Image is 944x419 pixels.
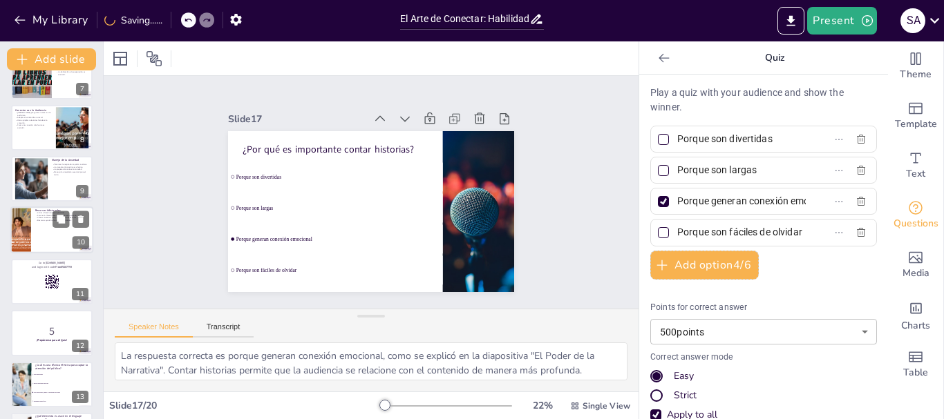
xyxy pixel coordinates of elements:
[888,290,943,340] div: Add charts and graphs
[34,373,92,375] span: Usar anécdotas
[888,91,943,141] div: Add ready made slides
[72,288,88,300] div: 11
[52,163,88,166] p: Técnicas de respiración ayudan a calmar.
[37,338,67,342] strong: ¡Prepárense para el Quiz!
[888,240,943,290] div: Add images, graphics, shapes or video
[901,318,930,333] span: Charts
[15,119,52,124] p: Usar ejemplos relevantes fortalece la conexión.
[888,340,943,389] div: Add a table
[109,399,379,412] div: Slide 17 / 20
[35,212,89,215] p: Libros ofrecen consejos prácticos.
[900,7,925,35] button: S A
[76,134,88,146] div: 8
[15,108,52,112] p: Conectar con la Audiencia
[650,369,877,383] div: Easy
[807,7,876,35] button: Present
[650,389,877,402] div: Strict
[674,369,694,383] div: Easy
[906,166,925,182] span: Text
[650,86,877,115] p: Play a quiz with your audience and show the winner.
[650,319,877,344] div: 500 points
[35,363,88,371] p: ¿Cuál es una técnica efectiva para captar la atención del público?
[400,9,529,29] input: Insert title
[109,48,131,70] div: Layout
[73,211,89,228] button: Delete Slide
[900,8,925,33] div: S A
[52,158,88,162] p: Manejo de la Ansiedad
[52,168,88,171] p: La preparación reduce la ansiedad.
[15,111,52,116] p: [PERSON_NAME] preguntas involucra a la audiencia.
[15,124,52,128] p: Crear una conexión más fuerte es esencial.
[35,220,89,222] p: Recursos ayudan a fortalecer habilidades.
[52,166,88,168] p: La visualización positiva es efectiva.
[53,211,69,228] button: Duplicate Slide
[11,259,93,304] div: 11
[46,261,66,264] strong: [DOMAIN_NAME]
[104,14,162,27] div: Saving......
[11,156,93,202] div: 9
[650,251,759,280] button: Add option4/6
[777,7,804,35] button: Export to PowerPoint
[34,382,92,384] span: Hacer preguntas directas
[677,160,806,180] input: Option 2
[76,83,88,95] div: 7
[15,265,88,269] p: and login with code
[888,41,943,91] div: Change the overall theme
[903,365,928,380] span: Table
[650,302,877,314] p: Points for correct answer
[11,53,93,99] div: 7
[193,322,254,338] button: Transcript
[15,261,88,265] p: Go to
[674,389,697,402] div: Strict
[52,171,88,176] p: Manejar la ansiedad es esencial para el éxito.
[227,193,424,261] span: Porque generan conexión emocional
[56,71,88,76] p: La dedicación a la preparación es esencial.
[73,237,89,249] div: 10
[888,141,943,191] div: Add text boxes
[677,222,806,242] input: Option 4
[526,399,559,412] div: 22 %
[218,222,414,290] span: Porque son fáciles de olvidar
[34,400,92,402] span: Presentar datos fríos
[76,185,88,197] div: 9
[260,106,441,176] p: ¿Por qué es importante contar historias?
[35,215,89,217] p: Cursos en línea ofrecen formación estructurada.
[894,216,938,231] span: Questions
[15,116,52,119] p: Adaptar el contenido es crucial.
[72,340,88,352] div: 12
[146,50,162,67] span: Position
[115,342,627,380] textarea: La respuesta correcta es porque generan conexión emocional, como se explicó en la diapositiva "El...
[900,67,932,82] span: Theme
[35,217,89,220] p: Videos muestran ejemplos de oradores exitosos.
[677,191,806,211] input: Option 3
[11,362,93,407] div: 13
[15,324,88,339] p: 5
[10,9,94,31] button: My Library
[237,163,433,231] span: Porque son largas
[895,117,937,132] span: Template
[247,133,443,202] span: Porque son divertidas
[72,391,88,403] div: 13
[35,209,89,213] p: Recursos Adicionales
[11,105,93,150] div: 8
[115,322,193,338] button: Speaker Notes
[11,310,93,355] div: 12
[256,72,390,126] div: Slide 17
[34,391,92,393] span: Usar anécdotas, humor o preguntas retóricas
[888,191,943,240] div: Get real-time input from your audience
[7,48,96,70] button: Add slide
[903,266,929,281] span: Media
[10,207,93,254] div: 10
[650,351,877,364] p: Correct answer mode
[677,129,806,149] input: Option 1
[583,400,630,411] span: Single View
[675,41,874,75] p: Quiz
